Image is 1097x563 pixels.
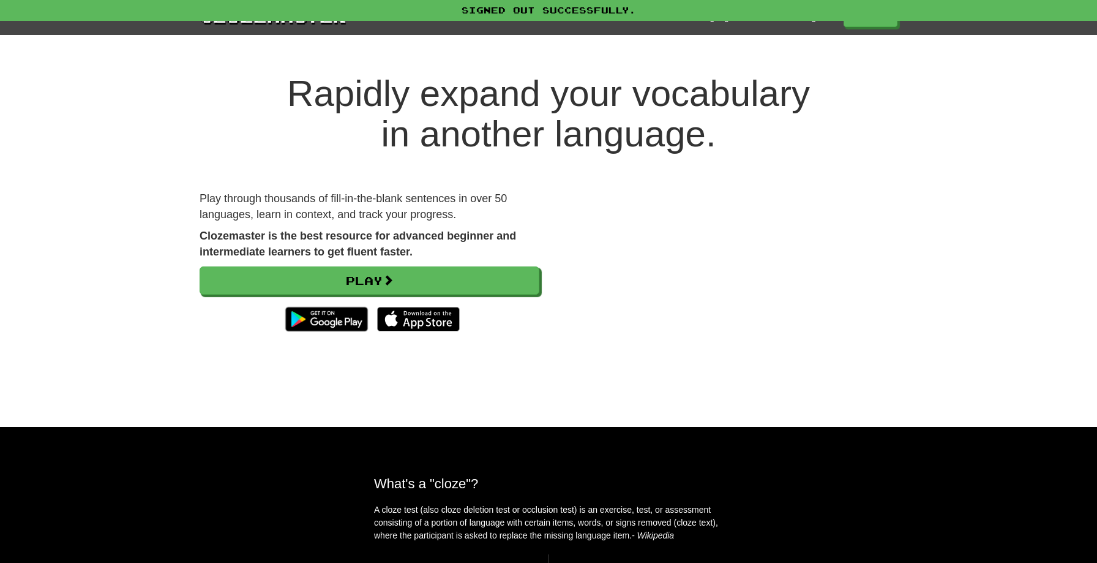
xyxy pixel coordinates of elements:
p: Play through thousands of fill-in-the-blank sentences in over 50 languages, learn in context, and... [200,191,539,222]
a: Play [200,266,539,295]
h2: What's a "cloze"? [374,476,723,491]
img: Get it on Google Play [279,301,374,338]
p: A cloze test (also cloze deletion test or occlusion test) is an exercise, test, or assessment con... [374,504,723,542]
img: Download_on_the_App_Store_Badge_US-UK_135x40-25178aeef6eb6b83b96f5f2d004eda3bffbb37122de64afbaef7... [377,307,460,331]
em: - Wikipedia [632,531,674,540]
strong: Clozemaster is the best resource for advanced beginner and intermediate learners to get fluent fa... [200,230,516,258]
